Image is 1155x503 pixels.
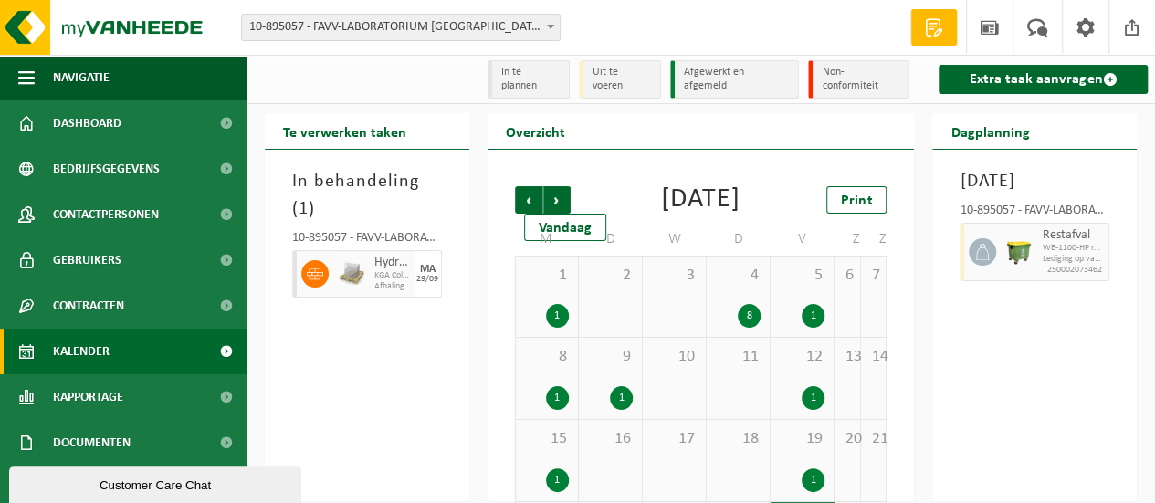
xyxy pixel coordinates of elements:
[53,192,159,237] span: Contactpersonen
[844,347,851,367] span: 13
[579,223,643,256] td: D
[543,186,571,214] span: Volgende
[588,347,633,367] span: 9
[53,283,124,329] span: Contracten
[960,168,1109,195] h3: [DATE]
[960,204,1109,223] div: 10-895057 - FAVV-LABORATORIUM [GEOGRAPHIC_DATA] - [GEOGRAPHIC_DATA]
[1042,254,1104,265] span: Lediging op vaste frequentie (excl. verwerking)
[241,14,561,41] span: 10-895057 - FAVV-LABORATORIUM GENTBRUGGE - GENTBRUGGE
[844,429,851,449] span: 20
[861,223,887,256] td: Z
[420,264,436,275] div: MA
[9,463,305,503] iframe: chat widget
[53,146,160,192] span: Bedrijfsgegevens
[292,232,442,250] div: 10-895057 - FAVV-LABORATORIUM [GEOGRAPHIC_DATA] - [GEOGRAPHIC_DATA]
[707,223,771,256] td: D
[488,60,570,99] li: In te plannen
[374,281,410,292] span: Afhaling
[716,347,761,367] span: 11
[515,186,542,214] span: Vorige
[525,429,569,449] span: 15
[802,468,824,492] div: 1
[53,55,110,100] span: Navigatie
[1042,243,1104,254] span: WB-1100-HP restafval
[844,266,851,286] span: 6
[835,223,861,256] td: Z
[546,468,569,492] div: 1
[661,186,740,214] div: [DATE]
[780,429,824,449] span: 19
[610,386,633,410] div: 1
[338,260,365,288] img: LP-PA-00000-WDN-11
[780,266,824,286] span: 5
[53,420,131,466] span: Documenten
[870,429,877,449] span: 21
[546,304,569,328] div: 1
[299,200,309,218] span: 1
[670,60,800,99] li: Afgewerkt en afgemeld
[652,347,697,367] span: 10
[802,304,824,328] div: 1
[488,113,583,149] h2: Overzicht
[939,65,1148,94] a: Extra taak aanvragen
[870,266,877,286] span: 7
[588,266,633,286] span: 2
[579,60,661,99] li: Uit te voeren
[525,266,569,286] span: 1
[1042,228,1104,243] span: Restafval
[1005,238,1033,266] img: WB-1100-HPE-GN-50
[374,270,410,281] span: KGA Colli naar SGS
[932,113,1047,149] h2: Dagplanning
[652,429,697,449] span: 17
[546,386,569,410] div: 1
[292,168,442,223] h3: In behandeling ( )
[826,186,887,214] a: Print
[771,223,835,256] td: V
[53,237,121,283] span: Gebruikers
[1042,265,1104,276] span: T250002073462
[652,266,697,286] span: 3
[53,100,121,146] span: Dashboard
[524,214,606,241] div: Vandaag
[588,429,633,449] span: 16
[265,113,425,149] h2: Te verwerken taken
[53,329,110,374] span: Kalender
[643,223,707,256] td: W
[738,304,761,328] div: 8
[374,256,410,270] span: Hydroxylamine hydrochloride 99%
[525,347,569,367] span: 8
[416,275,438,284] div: 29/09
[716,429,761,449] span: 18
[242,15,560,40] span: 10-895057 - FAVV-LABORATORIUM GENTBRUGGE - GENTBRUGGE
[716,266,761,286] span: 4
[808,60,909,99] li: Non-conformiteit
[780,347,824,367] span: 12
[841,194,872,208] span: Print
[870,347,877,367] span: 14
[515,223,579,256] td: M
[53,374,123,420] span: Rapportage
[802,386,824,410] div: 1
